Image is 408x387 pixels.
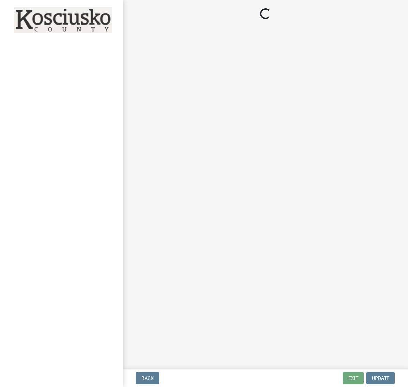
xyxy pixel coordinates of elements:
span: Update [372,375,389,381]
span: Back [141,375,154,381]
button: Back [136,372,159,384]
button: Exit [343,372,364,384]
img: Kosciusko County, Indiana [14,7,112,33]
button: Update [366,372,395,384]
